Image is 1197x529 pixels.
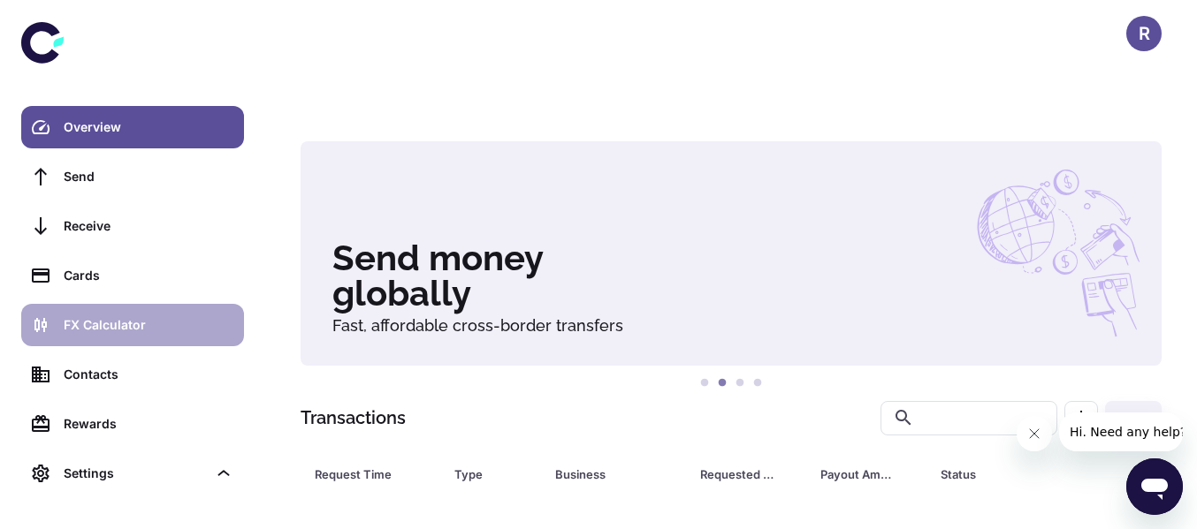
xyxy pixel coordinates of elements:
[64,216,233,236] div: Receive
[332,318,1130,334] h6: Fast, affordable cross-border transfers
[21,304,244,346] a: FX Calculator
[64,315,233,335] div: FX Calculator
[315,462,410,487] div: Request Time
[1017,416,1052,451] iframe: Close message
[64,266,233,285] div: Cards
[696,374,713,392] button: 1
[21,452,244,495] div: Settings
[332,240,1130,311] h3: Send money globally
[731,374,749,392] button: 3
[749,374,766,392] button: 4
[454,462,511,487] div: Type
[64,365,233,384] div: Contacts
[941,462,1065,487] div: Status
[1059,412,1183,451] iframe: Message from company
[64,464,207,483] div: Settings
[21,205,244,247] a: Receive
[21,254,244,297] a: Cards
[1105,401,1162,435] button: New
[700,462,776,487] div: Requested Amount
[1126,458,1183,515] iframe: Button to launch messaging window
[21,353,244,396] a: Contacts
[713,374,731,392] button: 2
[64,167,233,186] div: Send
[21,155,244,198] a: Send
[315,462,433,487] span: Request Time
[454,462,534,487] span: Type
[820,462,919,487] span: Payout Amount
[64,414,233,434] div: Rewards
[820,462,896,487] div: Payout Amount
[301,404,406,431] h1: Transactions
[1126,16,1162,51] button: R
[21,106,244,148] a: Overview
[11,12,127,26] span: Hi. Need any help?
[21,403,244,445] a: Rewards
[700,462,799,487] span: Requested Amount
[64,117,233,137] div: Overview
[941,462,1088,487] span: Status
